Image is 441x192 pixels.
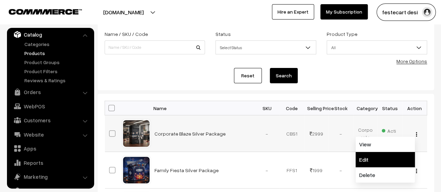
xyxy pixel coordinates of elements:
[279,101,304,115] th: Code
[279,152,304,189] td: FFS1
[356,167,415,183] a: Delete
[9,86,92,98] a: Orders
[9,170,92,183] a: Marketing
[234,68,262,83] a: Reset
[150,101,255,115] th: Name
[9,9,82,14] img: COMMMERCE
[215,30,230,38] label: Status
[328,101,353,115] th: Stock
[215,40,316,54] span: Select Status
[356,137,415,152] a: View
[9,28,92,41] a: Catalog
[9,100,92,113] a: WebPOS
[23,59,92,66] a: Product Groups
[353,115,378,152] td: Corporate
[328,152,353,189] td: -
[382,125,398,142] span: Active
[23,40,92,48] a: Categories
[328,115,353,152] td: -
[154,131,226,137] a: Corporate Blaze Silver Package
[272,4,314,20] a: Hire an Expert
[353,101,378,115] th: Category
[154,167,219,173] a: Family Fiesta Silver Package
[356,152,415,167] a: Edit
[270,68,298,83] button: Search
[23,68,92,75] a: Product Filters
[327,30,357,38] label: Product Type
[255,115,280,152] td: -
[23,77,92,84] a: Reviews & Ratings
[416,169,417,173] img: Menu
[378,101,402,115] th: Status
[327,41,427,54] span: All
[9,128,92,141] a: Website
[9,156,92,169] a: Reports
[320,4,368,20] a: My Subscription
[216,41,315,54] span: Select Status
[79,3,168,21] button: [DOMAIN_NAME]
[9,142,92,155] a: Apps
[255,152,280,189] td: -
[396,58,427,64] a: More Options
[304,152,329,189] td: 1999
[9,114,92,126] a: Customers
[402,101,427,115] th: Action
[304,115,329,152] td: 2999
[9,7,70,15] a: COMMMERCE
[416,132,417,137] img: Menu
[23,49,92,57] a: Products
[105,40,205,54] input: Name / SKU / Code
[279,115,304,152] td: CBS1
[353,152,378,189] td: Family
[304,101,329,115] th: Selling Price
[105,30,148,38] label: Name / SKU / Code
[255,101,280,115] th: SKU
[327,40,427,54] span: All
[422,7,432,17] img: user
[377,3,436,21] button: festecart desi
